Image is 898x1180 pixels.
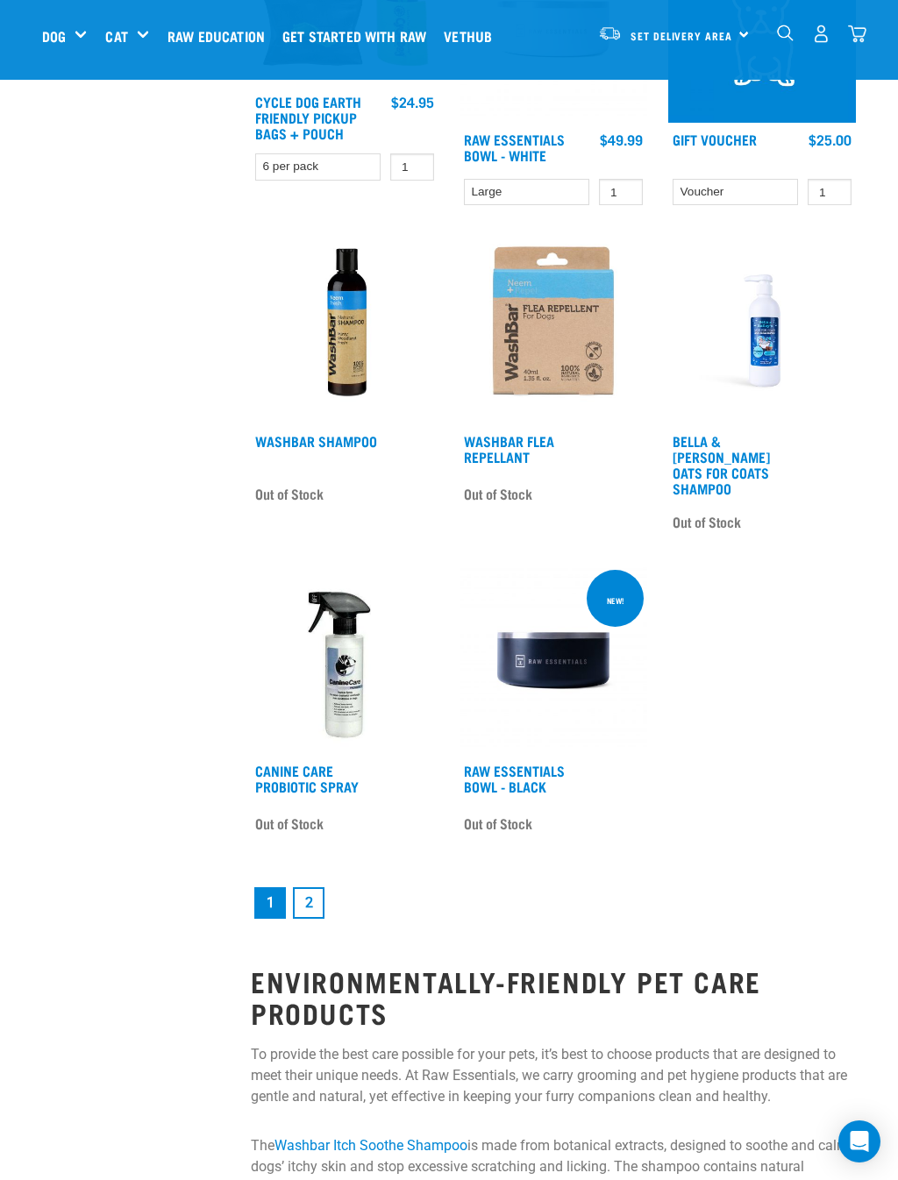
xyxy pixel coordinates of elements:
img: user.png [812,25,830,43]
div: Open Intercom Messenger [838,1120,880,1162]
a: WashBar Shampoo [255,437,377,444]
div: $24.95 [391,94,434,110]
a: Goto page 2 [293,887,324,919]
img: Wash Bar Neem Fresh Shampoo [251,237,438,424]
strong: Environmentally-friendly pet care products [251,973,761,1020]
span: Out of Stock [464,480,532,507]
p: To provide the best care possible for your pets, it’s best to choose products that are designed t... [251,1044,856,1107]
input: 1 [599,179,643,206]
a: Dog [42,25,66,46]
img: Canine Care [251,566,438,754]
div: new! [599,587,632,614]
a: Cycle Dog Earth Friendly Pickup Bags + Pouch [255,97,361,137]
a: Raw Essentials Bowl - Black [464,766,565,790]
span: Out of Stock [255,480,324,507]
a: Get started with Raw [278,1,439,71]
img: home-icon@2x.png [848,25,866,43]
input: 1 [808,179,852,206]
a: Gift Voucher [673,135,757,143]
a: Bella & [PERSON_NAME] Oats for Coats Shampoo [673,437,770,492]
a: Raw Essentials Bowl - White [464,135,565,159]
a: Cat [105,25,127,46]
div: $49.99 [600,132,643,147]
a: Washbar Itch Soothe Shampoo [274,1137,467,1154]
a: Page 1 [254,887,286,919]
span: Out of Stock [464,810,532,836]
a: Canine Care Probiotic Spray [255,766,359,790]
img: RE Product Shoot 2023 Nov8609 [668,237,856,424]
img: home-icon-1@2x.png [777,25,794,41]
img: Black Front [460,566,647,754]
a: Raw Education [163,1,278,71]
a: WashBar Flea Repellant [464,437,554,460]
span: Out of Stock [255,810,324,836]
span: Set Delivery Area [631,32,732,39]
input: 1 [390,153,434,181]
span: Out of Stock [673,508,741,535]
a: Vethub [439,1,505,71]
div: $25.00 [809,132,852,147]
img: van-moving.png [598,25,622,41]
nav: pagination [251,884,856,922]
img: Wash Bar Flea Repel For Dogs [460,237,647,424]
